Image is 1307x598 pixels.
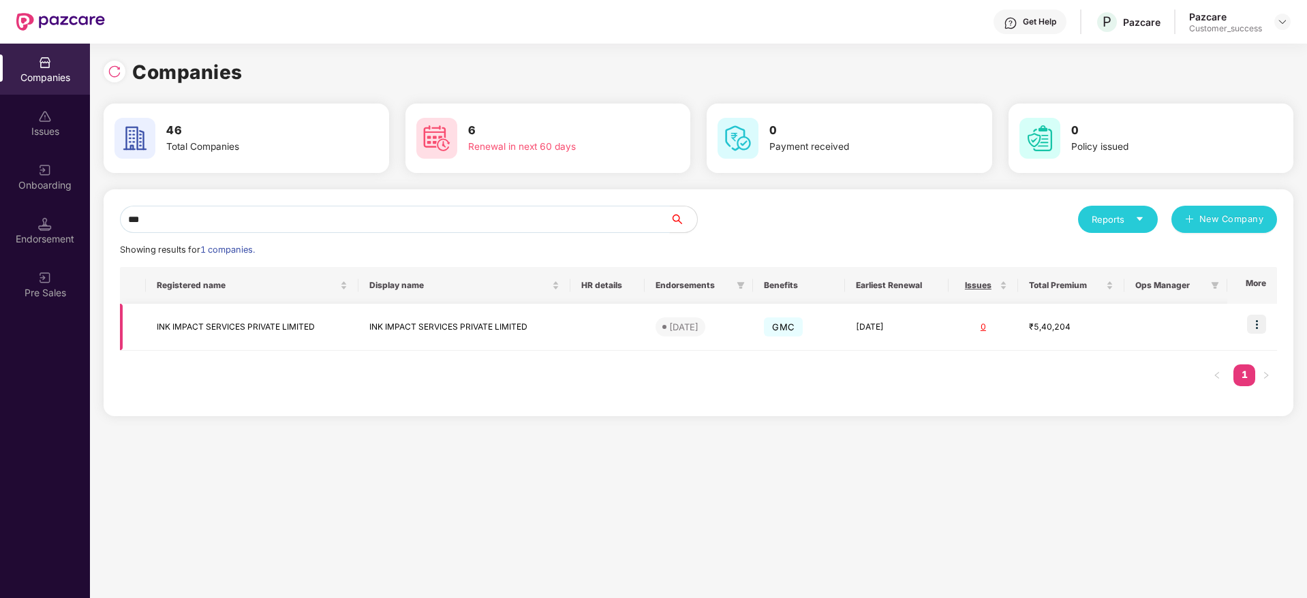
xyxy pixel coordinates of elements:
[1189,23,1262,34] div: Customer_success
[114,118,155,159] img: svg+xml;base64,PHN2ZyB4bWxucz0iaHR0cDovL3d3dy53My5vcmcvMjAwMC9zdmciIHdpZHRoPSI2MCIgaGVpZ2h0PSI2MC...
[1023,16,1056,27] div: Get Help
[1135,280,1205,291] span: Ops Manager
[1206,364,1228,386] li: Previous Page
[1103,14,1111,30] span: P
[132,57,243,87] h1: Companies
[718,118,758,159] img: svg+xml;base64,PHN2ZyB4bWxucz0iaHR0cDovL3d3dy53My5vcmcvMjAwMC9zdmciIHdpZHRoPSI2MCIgaGVpZ2h0PSI2MC...
[157,280,337,291] span: Registered name
[769,140,941,155] div: Payment received
[166,140,338,155] div: Total Companies
[570,267,645,304] th: HR details
[1071,122,1243,140] h3: 0
[369,280,550,291] span: Display name
[1019,118,1060,159] img: svg+xml;base64,PHN2ZyB4bWxucz0iaHR0cDovL3d3dy53My5vcmcvMjAwMC9zdmciIHdpZHRoPSI2MCIgaGVpZ2h0PSI2MC...
[959,321,1007,334] div: 0
[737,281,745,289] span: filter
[669,206,698,233] button: search
[1233,364,1255,386] li: 1
[1029,280,1103,291] span: Total Premium
[1071,140,1243,155] div: Policy issued
[1206,364,1228,386] button: left
[38,56,52,69] img: svg+xml;base64,PHN2ZyBpZD0iQ29tcGFuaWVzIiB4bWxucz0iaHR0cDovL3d3dy53My5vcmcvMjAwMC9zdmciIHdpZHRoPS...
[1247,315,1266,334] img: icon
[1135,215,1144,223] span: caret-down
[146,267,358,304] th: Registered name
[1208,277,1222,294] span: filter
[146,304,358,351] td: INK IMPACT SERVICES PRIVATE LIMITED
[38,110,52,123] img: svg+xml;base64,PHN2ZyBpZD0iSXNzdWVzX2Rpc2FibGVkIiB4bWxucz0iaHR0cDovL3d3dy53My5vcmcvMjAwMC9zdmciIH...
[38,217,52,231] img: svg+xml;base64,PHN2ZyB3aWR0aD0iMTQuNSIgaGVpZ2h0PSIxNC41IiB2aWV3Qm94PSIwIDAgMTYgMTYiIGZpbGw9Im5vbm...
[1029,321,1113,334] div: ₹5,40,204
[1277,16,1288,27] img: svg+xml;base64,PHN2ZyBpZD0iRHJvcGRvd24tMzJ4MzIiIHhtbG5zPSJodHRwOi8vd3d3LnczLm9yZy8yMDAwL3N2ZyIgd2...
[845,267,949,304] th: Earliest Renewal
[1123,16,1160,29] div: Pazcare
[845,304,949,351] td: [DATE]
[166,122,338,140] h3: 46
[1189,10,1262,23] div: Pazcare
[1199,213,1264,226] span: New Company
[1227,267,1277,304] th: More
[753,267,844,304] th: Benefits
[200,245,255,255] span: 1 companies.
[734,277,748,294] span: filter
[656,280,731,291] span: Endorsements
[38,271,52,285] img: svg+xml;base64,PHN2ZyB3aWR0aD0iMjAiIGhlaWdodD0iMjAiIHZpZXdCb3g9IjAgMCAyMCAyMCIgZmlsbD0ibm9uZSIgeG...
[1211,281,1219,289] span: filter
[1171,206,1277,233] button: plusNew Company
[1092,213,1144,226] div: Reports
[764,317,803,336] span: GMC
[669,320,698,334] div: [DATE]
[1004,16,1017,30] img: svg+xml;base64,PHN2ZyBpZD0iSGVscC0zMngzMiIgeG1sbnM9Imh0dHA6Ly93d3cudzMub3JnLzIwMDAvc3ZnIiB3aWR0aD...
[1255,364,1277,386] li: Next Page
[1233,364,1255,385] a: 1
[120,245,255,255] span: Showing results for
[959,280,997,291] span: Issues
[416,118,457,159] img: svg+xml;base64,PHN2ZyB4bWxucz0iaHR0cDovL3d3dy53My5vcmcvMjAwMC9zdmciIHdpZHRoPSI2MCIgaGVpZ2h0PSI2MC...
[468,122,640,140] h3: 6
[108,65,121,78] img: svg+xml;base64,PHN2ZyBpZD0iUmVsb2FkLTMyeDMyIiB4bWxucz0iaHR0cDovL3d3dy53My5vcmcvMjAwMC9zdmciIHdpZH...
[358,267,571,304] th: Display name
[1213,371,1221,379] span: left
[669,214,697,225] span: search
[38,163,52,177] img: svg+xml;base64,PHN2ZyB3aWR0aD0iMjAiIGhlaWdodD0iMjAiIHZpZXdCb3g9IjAgMCAyMCAyMCIgZmlsbD0ibm9uZSIgeG...
[1185,215,1194,225] span: plus
[949,267,1018,304] th: Issues
[769,122,941,140] h3: 0
[468,140,640,155] div: Renewal in next 60 days
[1262,371,1270,379] span: right
[1018,267,1124,304] th: Total Premium
[358,304,571,351] td: INK IMPACT SERVICES PRIVATE LIMITED
[1255,364,1277,386] button: right
[16,13,105,31] img: New Pazcare Logo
